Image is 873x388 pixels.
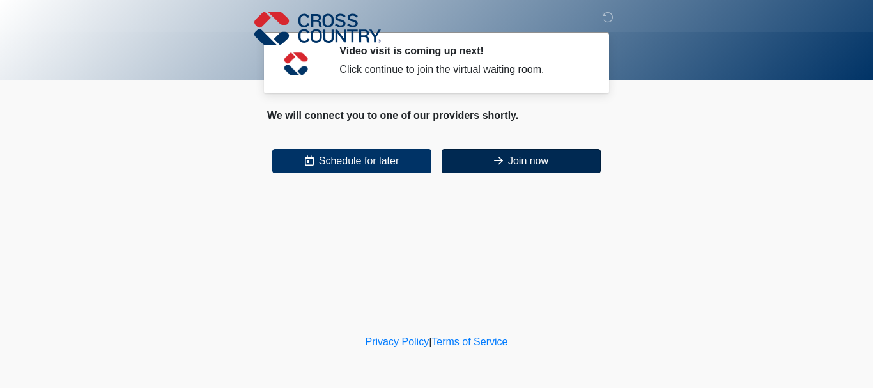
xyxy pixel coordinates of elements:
button: Schedule for later [272,149,431,173]
a: Terms of Service [431,336,507,347]
button: Join now [442,149,601,173]
a: | [429,336,431,347]
a: Privacy Policy [366,336,429,347]
div: Click continue to join the virtual waiting room. [339,62,587,77]
img: Cross Country Logo [254,10,381,47]
img: Agent Avatar [277,45,315,83]
div: We will connect you to one of our providers shortly. [267,108,606,123]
